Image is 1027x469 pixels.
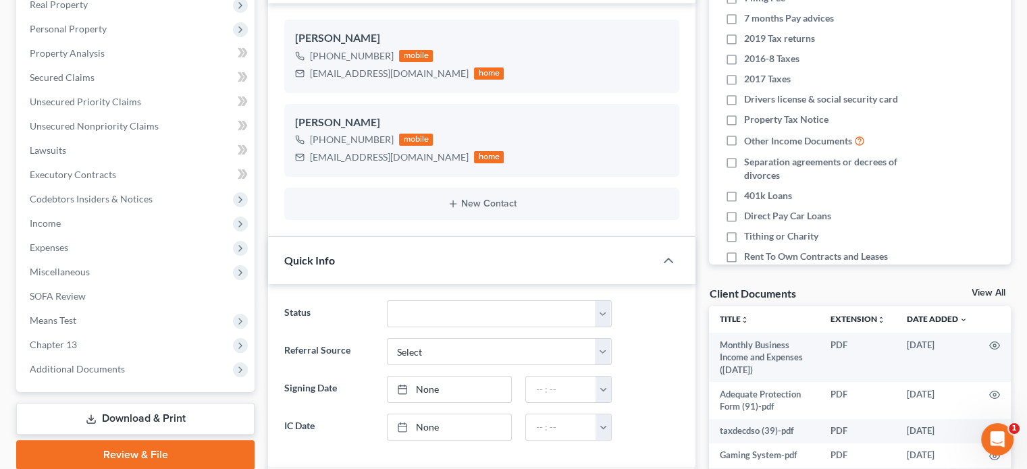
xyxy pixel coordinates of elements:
[19,284,255,308] a: SOFA Review
[295,115,668,131] div: [PERSON_NAME]
[709,333,820,382] td: Monthly Business Income and Expenses ([DATE])
[19,138,255,163] a: Lawsuits
[30,266,90,277] span: Miscellaneous
[30,23,107,34] span: Personal Property
[310,50,394,61] span: [PHONE_NUMBER]
[744,189,792,202] span: 401k Loans
[744,134,852,148] span: Other Income Documents
[907,314,968,324] a: Date Added expand_more
[310,150,469,164] div: [EMAIL_ADDRESS][DOMAIN_NAME]
[19,65,255,90] a: Secured Claims
[896,382,978,419] td: [DATE]
[744,11,834,25] span: 7 months Pay advices
[278,338,379,365] label: Referral Source
[30,120,159,132] span: Unsecured Nonpriority Claims
[709,286,795,300] div: Client Documents
[399,134,433,146] div: mobile
[19,90,255,114] a: Unsecured Priority Claims
[709,443,820,468] td: Gaming System-pdf
[877,316,885,324] i: unfold_more
[744,92,898,106] span: Drivers license & social security card
[720,314,749,324] a: Titleunfold_more
[30,169,116,180] span: Executory Contracts
[19,163,255,187] a: Executory Contracts
[744,250,888,263] span: Rent To Own Contracts and Leases
[741,316,749,324] i: unfold_more
[310,67,469,80] div: [EMAIL_ADDRESS][DOMAIN_NAME]
[295,30,668,47] div: [PERSON_NAME]
[744,72,791,86] span: 2017 Taxes
[709,419,820,443] td: taxdecdso (39)-pdf
[30,339,77,350] span: Chapter 13
[30,72,95,83] span: Secured Claims
[310,134,394,145] span: [PHONE_NUMBER]
[388,377,512,402] a: None
[744,52,799,65] span: 2016-8 Taxes
[744,155,924,182] span: Separation agreements or decrees of divorces
[30,242,68,253] span: Expenses
[278,376,379,403] label: Signing Date
[896,419,978,443] td: [DATE]
[19,114,255,138] a: Unsecured Nonpriority Claims
[30,144,66,156] span: Lawsuits
[30,290,86,302] span: SOFA Review
[981,423,1013,456] iframe: Intercom live chat
[959,316,968,324] i: expand_more
[30,217,61,229] span: Income
[16,403,255,435] a: Download & Print
[284,254,335,267] span: Quick Info
[744,32,815,45] span: 2019 Tax returns
[709,382,820,419] td: Adequate Protection Form (91)-pdf
[30,96,141,107] span: Unsecured Priority Claims
[1009,423,1020,434] span: 1
[30,363,125,375] span: Additional Documents
[831,314,885,324] a: Extensionunfold_more
[744,229,818,243] span: Tithing or Charity
[30,47,105,59] span: Property Analysis
[820,443,896,468] td: PDF
[388,414,512,440] a: None
[526,414,596,440] input: -- : --
[19,41,255,65] a: Property Analysis
[474,67,504,80] div: home
[972,288,1005,298] a: View All
[896,333,978,382] td: [DATE]
[820,333,896,382] td: PDF
[278,300,379,327] label: Status
[820,382,896,419] td: PDF
[278,414,379,441] label: IC Date
[820,419,896,443] td: PDF
[474,151,504,163] div: home
[295,198,668,209] button: New Contact
[744,113,828,126] span: Property Tax Notice
[30,193,153,204] span: Codebtors Insiders & Notices
[399,50,433,62] div: mobile
[744,209,831,223] span: Direct Pay Car Loans
[526,377,596,402] input: -- : --
[30,314,76,326] span: Means Test
[896,443,978,468] td: [DATE]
